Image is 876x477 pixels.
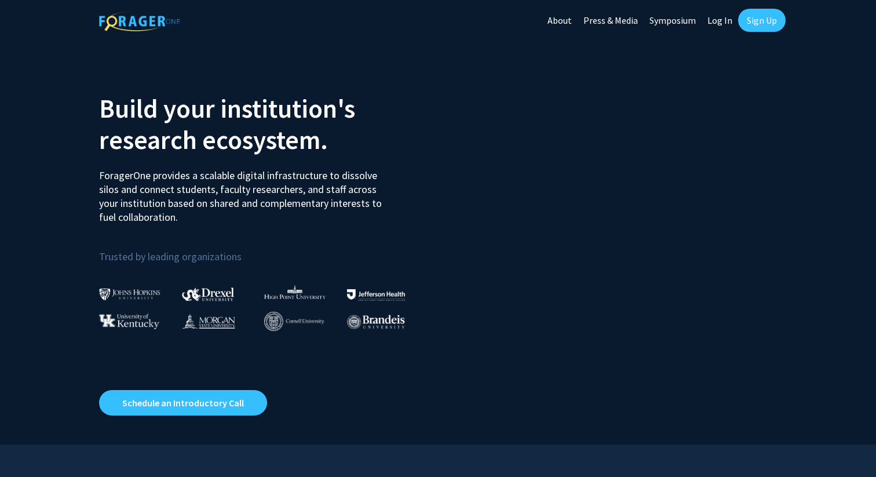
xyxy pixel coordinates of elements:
a: Sign Up [738,9,786,32]
img: Morgan State University [182,314,235,329]
a: Opens in a new tab [99,390,267,416]
img: Cornell University [264,312,324,331]
img: Thomas Jefferson University [347,289,405,300]
img: Johns Hopkins University [99,288,160,300]
img: High Point University [264,285,326,299]
img: University of Kentucky [99,314,159,329]
img: Drexel University [182,287,234,301]
h2: Build your institution's research ecosystem. [99,93,429,155]
p: ForagerOne provides a scalable digital infrastructure to dissolve silos and connect students, fac... [99,160,390,224]
p: Trusted by leading organizations [99,234,429,265]
img: Brandeis University [347,315,405,329]
img: ForagerOne Logo [99,11,180,31]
